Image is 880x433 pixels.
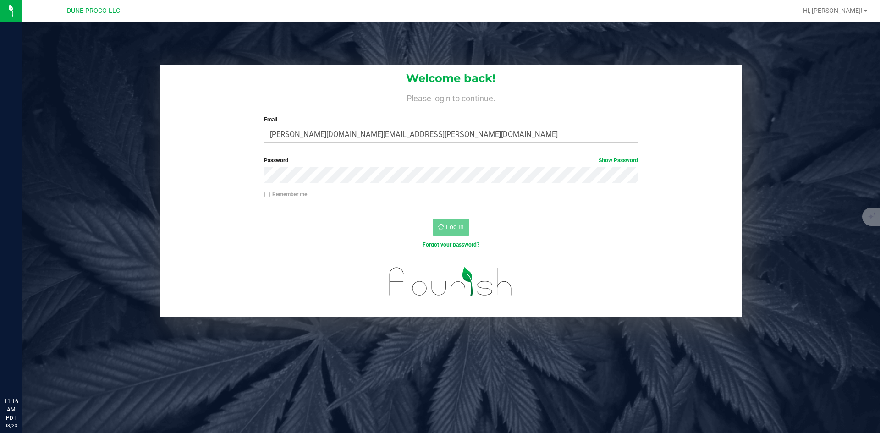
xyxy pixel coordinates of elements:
[599,157,638,164] a: Show Password
[423,241,479,248] a: Forgot your password?
[160,92,742,103] h4: Please login to continue.
[803,7,863,14] span: Hi, [PERSON_NAME]!
[433,219,469,236] button: Log In
[264,190,307,198] label: Remember me
[378,258,523,305] img: flourish_logo.svg
[67,7,120,15] span: DUNE PROCO LLC
[264,157,288,164] span: Password
[264,115,638,124] label: Email
[446,223,464,230] span: Log In
[160,72,742,84] h1: Welcome back!
[4,397,18,422] p: 11:16 AM PDT
[4,422,18,429] p: 08/23
[264,192,270,198] input: Remember me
